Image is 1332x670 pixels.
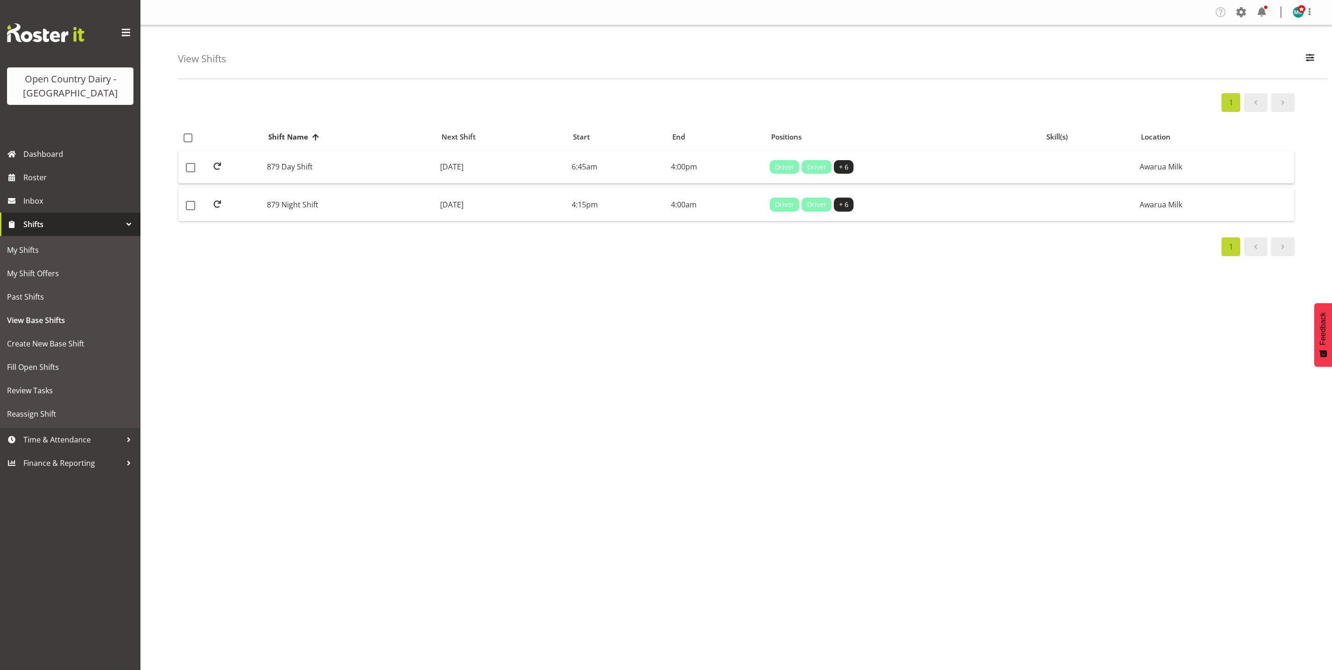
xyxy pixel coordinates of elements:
td: [DATE] [436,188,568,221]
td: [DATE] [436,151,568,184]
a: Past Shifts [2,285,138,309]
span: Review Tasks [7,383,133,398]
span: Shifts [23,217,122,231]
h4: View Shifts [178,53,226,64]
span: Start [573,132,590,142]
a: My Shift Offers [2,262,138,285]
img: Rosterit website logo [7,23,84,42]
td: 4:15pm [568,188,667,221]
button: Filter Employees [1300,49,1320,69]
span: Finance & Reporting [23,456,122,470]
a: Reassign Shift [2,402,138,426]
span: Roster [23,170,136,184]
span: Shift Name [268,132,308,142]
img: michael-campbell11468.jpg [1293,7,1304,18]
td: 4:00pm [667,151,766,184]
span: Location [1141,132,1170,142]
span: My Shift Offers [7,266,133,280]
a: My Shifts [2,238,138,262]
span: Create New Base Shift [7,337,133,351]
span: Next Shift [442,132,476,142]
a: Create New Base Shift [2,332,138,355]
a: Review Tasks [2,379,138,402]
span: Skill(s) [1046,132,1068,142]
span: Time & Attendance [23,433,122,447]
td: 879 Day Shift [263,151,436,184]
span: + 6 [839,162,848,172]
td: 6:45am [568,151,667,184]
span: Driver [775,162,794,172]
span: My Shifts [7,243,133,257]
span: End [672,132,685,142]
span: Driver [775,199,794,210]
button: Feedback - Show survey [1314,303,1332,367]
span: Awarua Milk [1140,199,1182,210]
span: Dashboard [23,147,136,161]
span: View Base Shifts [7,313,133,327]
td: 4:00am [667,188,766,221]
span: Driver [807,199,826,210]
span: Feedback [1319,312,1327,345]
td: 879 Night Shift [263,188,436,221]
a: Fill Open Shifts [2,355,138,379]
span: Driver [807,162,826,172]
span: Past Shifts [7,290,133,304]
a: View Base Shifts [2,309,138,332]
span: Reassign Shift [7,407,133,421]
span: Fill Open Shifts [7,360,133,374]
span: Positions [771,132,802,142]
span: Awarua Milk [1140,162,1182,172]
div: Open Country Dairy - [GEOGRAPHIC_DATA] [16,72,124,100]
span: + 6 [839,199,848,210]
span: Inbox [23,194,136,208]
